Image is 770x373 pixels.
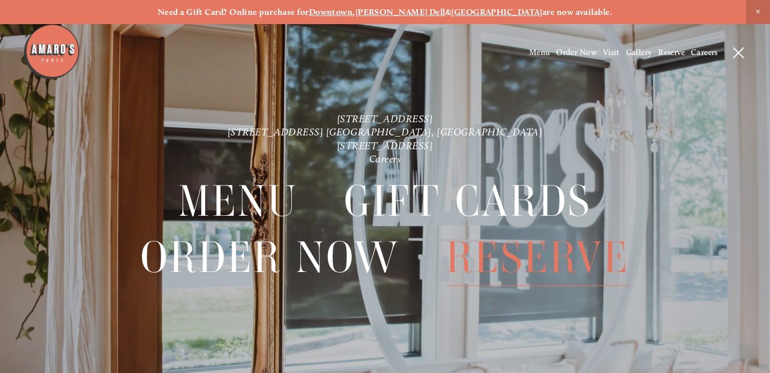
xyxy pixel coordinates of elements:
a: Careers [691,48,718,57]
a: Reserve [446,230,629,285]
a: Gallery [626,48,652,57]
a: Visit [603,48,620,57]
a: [GEOGRAPHIC_DATA] [451,7,542,17]
a: Order Now [140,230,400,285]
span: Order Now [140,230,400,286]
strong: are now available. [542,7,612,17]
span: Reserve [446,230,629,286]
a: [STREET_ADDRESS] [GEOGRAPHIC_DATA], [GEOGRAPHIC_DATA] [228,126,543,138]
a: [PERSON_NAME] Dell [355,7,445,17]
a: Gift Cards [344,173,592,229]
img: Amaro's Table [23,23,80,80]
strong: , [353,7,355,17]
a: [STREET_ADDRESS] [337,139,433,151]
a: Downtown [309,7,353,17]
a: Menu [529,48,550,57]
a: [STREET_ADDRESS] [337,112,433,125]
a: Menu [178,173,298,229]
a: Order Now [556,48,597,57]
strong: Need a Gift Card? Online purchase for [158,7,309,17]
strong: & [445,7,451,17]
a: Careers [369,153,401,165]
a: Reserve [658,48,685,57]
